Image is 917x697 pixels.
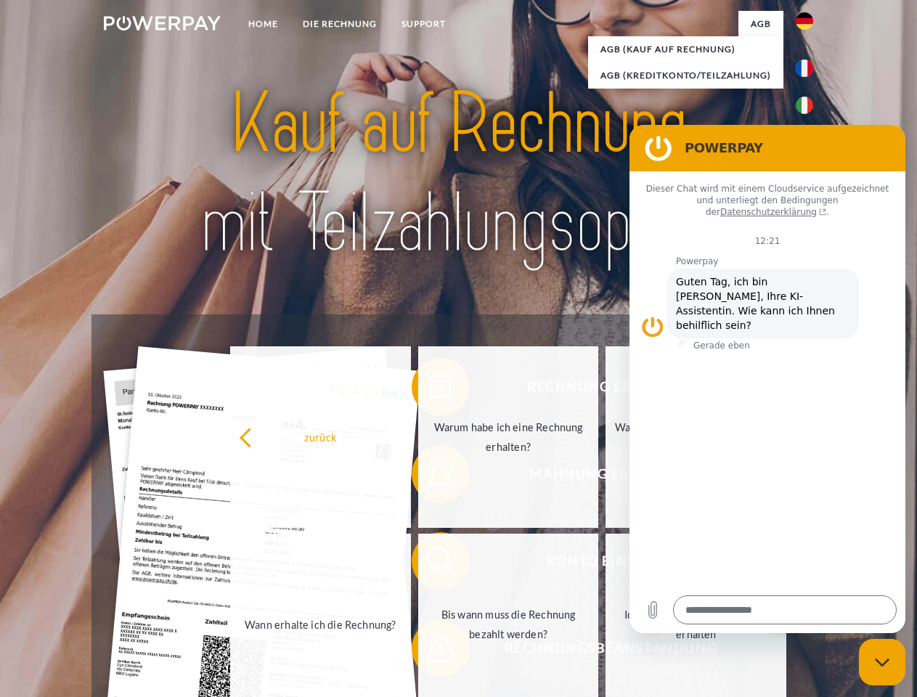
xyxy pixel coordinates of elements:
[427,605,590,644] div: Bis wann muss die Rechnung bezahlt werden?
[738,11,783,37] a: agb
[796,97,813,114] img: it
[239,427,402,447] div: zurück
[427,417,590,457] div: Warum habe ich eine Rechnung erhalten?
[588,36,783,62] a: AGB (Kauf auf Rechnung)
[239,614,402,634] div: Wann erhalte ich die Rechnung?
[614,605,778,644] div: Ich habe nur eine Teillieferung erhalten
[236,11,290,37] a: Home
[796,60,813,77] img: fr
[588,62,783,89] a: AGB (Kreditkonto/Teilzahlung)
[614,417,778,457] div: Was habe ich noch offen, ist meine Zahlung eingegangen?
[389,11,458,37] a: SUPPORT
[139,70,778,278] img: title-powerpay_de.svg
[796,12,813,30] img: de
[606,346,786,528] a: Was habe ich noch offen, ist meine Zahlung eingegangen?
[104,16,221,30] img: logo-powerpay-white.svg
[859,639,905,685] iframe: Schaltfläche zum Öffnen des Messaging-Fensters; Konversation läuft
[290,11,389,37] a: DIE RECHNUNG
[629,125,905,633] iframe: Messaging-Fenster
